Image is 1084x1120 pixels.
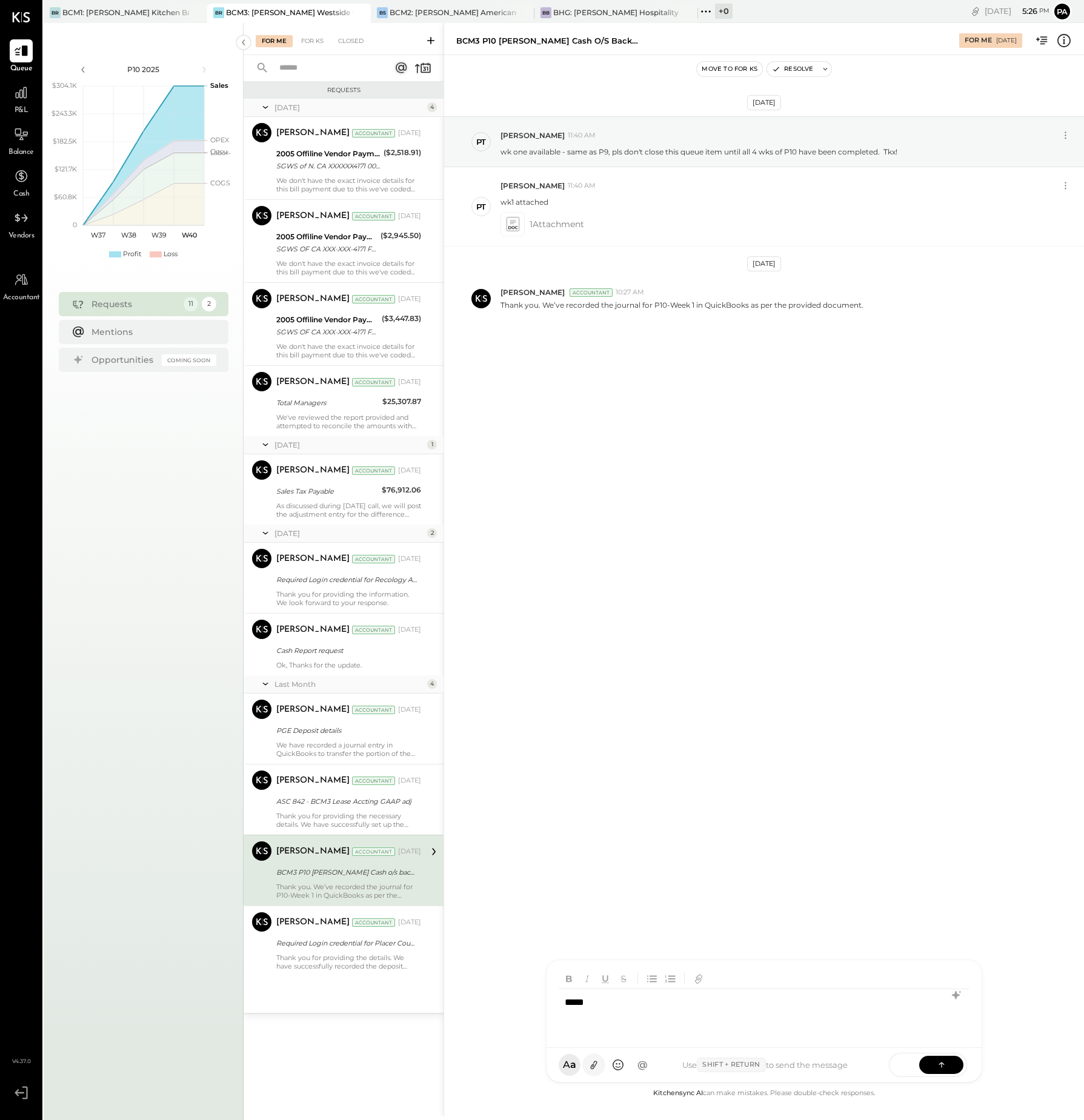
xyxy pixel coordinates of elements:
[162,354,216,366] div: Coming Soon
[151,231,166,239] text: W39
[54,193,77,201] text: $60.8K
[210,148,228,157] text: Labor
[996,36,1017,45] div: [DATE]
[276,704,350,716] div: [PERSON_NAME]
[570,1059,576,1071] span: a
[92,64,195,75] div: P10 2025
[398,776,421,786] div: [DATE]
[276,326,378,338] div: SGWS OF CA XXX-XXX-4171 FL XXXX1002
[352,295,395,303] div: Accountant
[767,62,818,76] button: Resolve
[276,485,378,497] div: Sales Tax Payable
[276,231,377,243] div: 2005 Offiline Vendor Payments
[91,326,210,338] div: Mentions
[226,7,353,18] div: BCM3: [PERSON_NAME] Westside Grill
[561,970,577,987] button: Bold
[500,287,565,297] span: [PERSON_NAME]
[381,230,421,242] div: ($2,945.50)
[274,102,424,113] div: [DATE]
[52,109,77,118] text: $243.3K
[715,4,733,19] div: + 0
[91,298,178,310] div: Requests
[276,916,350,929] div: [PERSON_NAME]
[390,7,516,18] div: BCM2: [PERSON_NAME] American Cooking
[476,136,486,148] div: PT
[352,129,395,138] div: Accountant
[644,970,660,987] button: Unordered List
[62,7,189,18] div: BCM1: [PERSON_NAME] Kitchen Bar Market
[377,7,388,18] div: BS
[210,179,230,187] text: COGS
[398,294,421,304] div: [DATE]
[540,7,551,18] div: BB
[662,970,678,987] button: Ordered List
[697,1058,765,1072] span: Shift + Return
[637,1059,648,1071] span: @
[747,95,781,110] div: [DATE]
[276,314,378,326] div: 2005 Offiline Vendor Payments
[276,775,350,787] div: [PERSON_NAME]
[500,181,565,191] span: [PERSON_NAME]
[398,625,421,635] div: [DATE]
[398,377,421,387] div: [DATE]
[276,397,379,409] div: Total Managers
[476,201,486,213] div: PT
[352,847,395,856] div: Accountant
[1,165,42,200] a: Cash
[15,105,28,116] span: P&L
[597,970,613,987] button: Underline
[276,127,350,139] div: [PERSON_NAME]
[747,256,781,271] div: [DATE]
[500,147,897,157] p: wk one available - same as P9, pls don't close this queue item until all 4 wks of P10 have been c...
[213,7,224,18] div: BR
[398,847,421,857] div: [DATE]
[985,5,1049,17] div: [DATE]
[276,342,421,359] div: We don't have the exact invoice details for this bill payment due to this we've coded this paymen...
[653,1058,877,1072] div: Use to send the message
[50,7,61,18] div: BR
[274,679,424,689] div: Last Month
[697,62,762,76] button: Move to for ks
[427,102,437,112] div: 4
[500,197,548,207] p: wk1 attached
[10,64,33,75] span: Queue
[276,259,421,276] div: We don't have the exact invoice details for this bill payment due to this we've coded this paymen...
[202,297,216,311] div: 2
[276,644,417,657] div: Cash Report request
[530,212,584,236] span: 1 Attachment
[382,313,421,325] div: ($3,447.83)
[3,293,40,303] span: Accountant
[276,883,421,900] div: Thank you. We’ve recorded the journal for P10-Week 1 in QuickBooks as per the provided document.
[276,176,421,193] div: We don't have the exact invoice details for this bill payment due to this we've coded this paymen...
[276,724,417,737] div: PGE Deposit details
[568,131,596,141] span: 11:40 AM
[691,970,707,987] button: Add URL
[121,231,136,239] text: W38
[616,288,644,297] span: 10:27 AM
[276,413,421,430] div: We've reviewed the report provided and attempted to reconcile the amounts with the ADP Payroll re...
[8,231,35,242] span: Vendors
[276,210,350,222] div: [PERSON_NAME]
[276,795,417,807] div: ASC 842 - BCM3 Lease Accting GAAP adj
[384,147,421,159] div: ($2,518.91)
[276,243,377,255] div: SGWS OF CA XXX-XXX-4171 FL XXXX1002
[352,466,395,475] div: Accountant
[969,5,982,18] div: copy link
[276,937,417,949] div: Required Login credential for Placer County Water Agency!
[631,1054,653,1076] button: @
[52,81,77,90] text: $304.1K
[276,661,421,669] div: Ok, Thanks for the update.
[276,812,421,829] div: Thank you for providing the necessary details. We have successfully set up the following new Gene...
[398,554,421,564] div: [DATE]
[276,866,417,878] div: BCM3 P10 [PERSON_NAME] Cash o/s backup
[276,846,350,858] div: [PERSON_NAME]
[181,231,196,239] text: W40
[276,590,421,607] div: Thank you for providing the information. We look forward to your response.
[91,231,105,239] text: W37
[276,574,417,586] div: Required Login credential for Recology Auburn!
[1052,2,1072,21] button: Pa
[352,555,395,563] div: Accountant
[210,81,228,90] text: Sales
[13,189,29,200] span: Cash
[1,268,42,303] a: Accountant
